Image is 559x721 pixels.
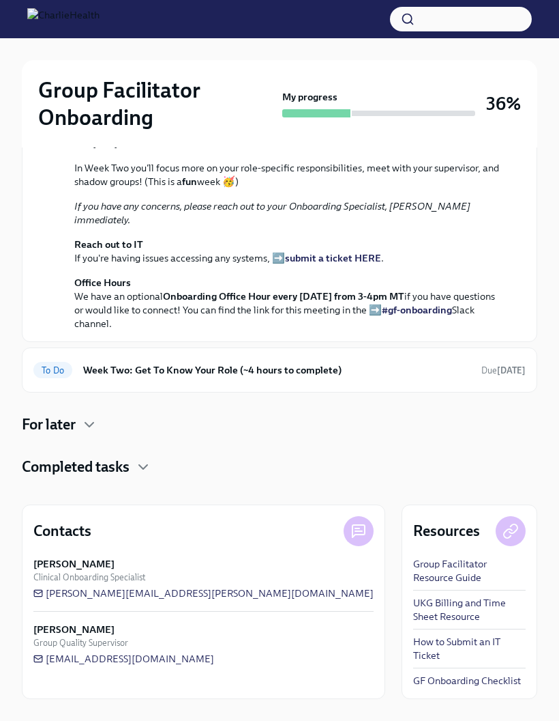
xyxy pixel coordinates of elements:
[33,521,91,541] h4: Contacts
[74,200,470,226] em: If you have any concerns, please reach out to your Onboarding Specialist, [PERSON_NAME] immediately.
[74,276,504,330] p: We have an optional if you have questions or would like to connect! You can find the link for thi...
[413,635,526,662] a: How to Submit an IT Ticket
[486,91,521,116] h3: 36%
[33,557,115,571] strong: [PERSON_NAME]
[481,364,526,377] span: August 18th, 2025 10:00
[413,521,480,541] h4: Resources
[33,359,526,381] a: To DoWeek Two: Get To Know Your Role (~4 hours to complete)Due[DATE]
[22,414,537,435] div: For later
[382,304,452,316] a: #gf-onboarding
[74,277,131,289] strong: Office Hours
[22,457,537,477] div: Completed tasks
[182,175,197,188] strong: fun
[33,571,145,584] span: Clinical Onboarding Specialist
[83,363,470,378] h6: Week Two: Get To Know Your Role (~4 hours to complete)
[413,596,526,623] a: UKG Billing and Time Sheet Resource
[481,365,526,376] span: Due
[74,238,143,251] strong: Reach out to IT
[33,586,374,600] a: [PERSON_NAME][EMAIL_ADDRESS][PERSON_NAME][DOMAIN_NAME]
[413,674,521,688] a: GF Onboarding Checklist
[38,76,277,131] h2: Group Facilitator Onboarding
[74,161,504,188] p: In Week Two you'll focus more on your role-specific responsibilities, meet with your supervisor, ...
[33,365,72,376] span: To Do
[74,238,504,265] p: If you're having issues accessing any systems, ➡️ .
[33,636,128,649] span: Group Quality Supervisor
[413,557,526,584] a: Group Facilitator Resource Guide
[22,414,76,435] h4: For later
[33,652,214,666] a: [EMAIL_ADDRESS][DOMAIN_NAME]
[497,365,526,376] strong: [DATE]
[27,8,100,30] img: CharlieHealth
[285,252,381,264] a: submit a ticket HERE
[282,90,337,104] strong: My progress
[22,457,130,477] h4: Completed tasks
[163,290,404,302] strong: Onboarding Office Hour every [DATE] from 3-4pm MT
[33,623,115,636] strong: [PERSON_NAME]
